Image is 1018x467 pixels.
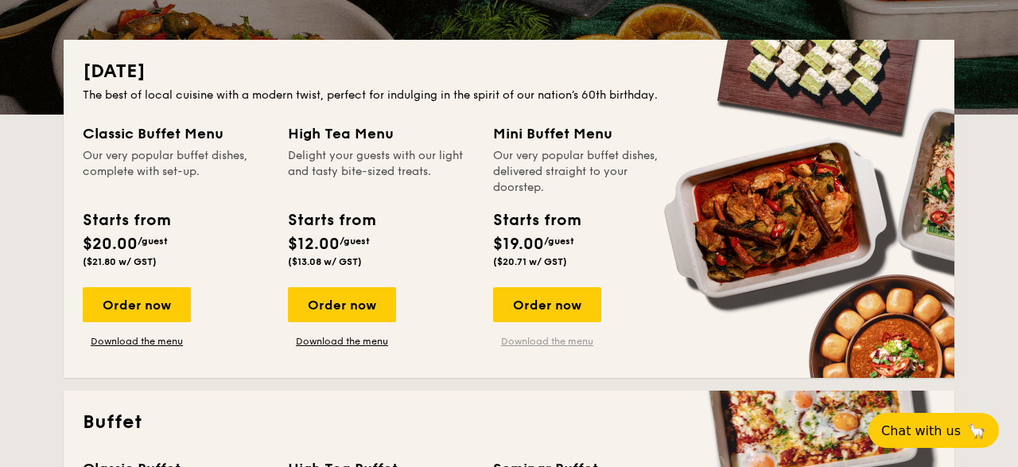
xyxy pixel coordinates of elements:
div: The best of local cuisine with a modern twist, perfect for indulging in the spirit of our nation’... [83,88,935,103]
a: Download the menu [83,335,191,348]
span: ($20.71 w/ GST) [493,256,567,267]
span: $20.00 [83,235,138,254]
span: 🦙 [967,422,986,440]
span: /guest [138,235,168,247]
div: High Tea Menu [288,123,474,145]
span: /guest [340,235,370,247]
div: Our very popular buffet dishes, delivered straight to your doorstep. [493,148,679,196]
div: Order now [493,287,601,322]
div: Delight your guests with our light and tasty bite-sized treats. [288,148,474,196]
a: Download the menu [288,335,396,348]
div: Order now [83,287,191,322]
div: Mini Buffet Menu [493,123,679,145]
a: Download the menu [493,335,601,348]
div: Starts from [288,208,375,232]
button: Chat with us🦙 [868,413,999,448]
span: ($21.80 w/ GST) [83,256,157,267]
span: $12.00 [288,235,340,254]
h2: Buffet [83,410,935,435]
span: $19.00 [493,235,544,254]
span: Chat with us [881,423,961,438]
span: /guest [544,235,574,247]
div: Our very popular buffet dishes, complete with set-up. [83,148,269,196]
div: Classic Buffet Menu [83,123,269,145]
div: Starts from [83,208,169,232]
div: Starts from [493,208,580,232]
span: ($13.08 w/ GST) [288,256,362,267]
h2: [DATE] [83,59,935,84]
div: Order now [288,287,396,322]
